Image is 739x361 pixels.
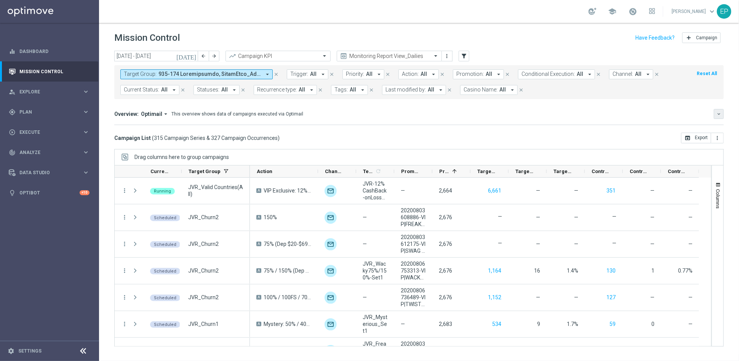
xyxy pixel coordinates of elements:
button: gps_fixed Plan keyboard_arrow_right [8,109,90,115]
div: Press SPACE to select this row. [115,284,250,311]
button: Priority: All arrow_drop_down [342,69,384,79]
span: All [428,87,434,93]
span: Control Customers [592,168,610,174]
span: All [635,71,641,77]
i: arrow_drop_down [430,71,437,78]
i: arrow_drop_down [495,71,502,78]
i: arrow_drop_down [376,71,382,78]
colored-tag: Scheduled [150,294,180,301]
span: — [688,188,693,194]
i: close [440,72,445,77]
span: — [688,294,693,300]
span: JVR-12%CashBack-onLosses-14-08-2025-V1 [363,180,388,201]
div: Data Studio keyboard_arrow_right [8,170,90,176]
i: close [518,87,524,93]
span: Campaign [696,35,717,40]
span: Current Status [150,168,169,174]
i: close [654,72,659,77]
i: close [369,87,374,93]
span: Casino Name: [464,87,497,93]
div: Explore [9,88,82,95]
div: equalizer Dashboard [8,48,90,55]
i: arrow_drop_down [320,71,326,78]
span: Calculate column [374,167,381,175]
div: Row Groups [134,154,229,160]
span: All [161,87,168,93]
button: Target Group: 935-174 Loremipsumdo, SitamEtco_AdIpisCingelItse, DOE - Temporin utl etd magnaal, E... [120,69,273,79]
span: — [363,294,367,301]
span: All [350,87,356,93]
img: Email [325,238,337,250]
div: Optimail [325,265,337,277]
i: arrow_drop_down [509,87,516,93]
span: Explore [19,90,82,94]
span: — [574,294,578,300]
span: — [574,188,578,194]
i: arrow_drop_down [171,87,178,93]
span: Columns [715,189,721,209]
span: 1 [651,268,654,274]
span: Target Group: [124,71,157,77]
span: 150% [264,214,277,221]
span: — [688,214,693,220]
div: Press SPACE to select this row. [115,231,250,258]
colored-tag: Running [150,187,175,194]
colored-tag: Scheduled [150,241,180,248]
div: This overview shows data of campaigns executed via Optimail [171,111,303,117]
colored-tag: Scheduled [150,267,180,274]
span: Last modified by: [385,87,426,93]
span: A [256,322,261,326]
span: Target Group [189,168,221,174]
label: — [498,240,502,247]
div: Press SPACE to select this row. [115,311,250,338]
i: person_search [9,88,16,95]
button: Last modified by: All arrow_drop_down [382,85,446,95]
span: JVR_Churn2 [188,267,219,274]
i: close [318,87,323,93]
span: Statuses: [197,87,219,93]
div: play_circle_outline Execute keyboard_arrow_right [8,129,90,135]
span: Scheduled [154,215,176,220]
span: JVR_Churn2 [188,241,219,247]
a: Settings [18,349,42,353]
i: gps_fixed [9,109,16,116]
button: close [317,86,324,94]
button: [DATE] [175,51,198,62]
span: — [650,188,654,194]
i: trending_up [229,52,236,60]
button: more_vert [711,133,724,143]
button: Reset All [696,69,718,78]
ng-select: Monitoring Report View_Dailies [337,51,442,61]
span: All [299,87,305,93]
span: school [608,7,616,16]
i: close [274,72,279,77]
i: more_vert [714,135,720,141]
button: more_vert [121,241,128,247]
i: more_vert [444,53,450,59]
span: Control Responders [630,168,648,174]
a: Optibot [19,183,80,203]
span: — [650,241,654,247]
div: Optimail [325,185,337,197]
i: arrow_back [201,53,206,59]
span: A [256,268,261,273]
i: arrow_drop_down [162,111,169,117]
i: more_vert [121,321,128,327]
img: Email [325,292,337,304]
button: close [328,70,335,79]
input: Have Feedback? [635,35,675,40]
i: keyboard_arrow_right [82,88,90,95]
i: close [505,72,510,77]
button: close [446,86,453,94]
button: Casino Name: All arrow_drop_down [460,85,518,95]
button: Optimail arrow_drop_down [139,111,171,117]
span: Action [257,168,272,174]
span: VIP Exclusive: 12% Cashback [264,187,312,194]
span: All [499,87,506,93]
span: — [688,241,693,247]
button: close [240,86,246,94]
span: Priority: [346,71,364,77]
button: open_in_browser Export [681,133,711,143]
i: arrow_drop_down [359,87,366,93]
div: Execute [9,129,82,136]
